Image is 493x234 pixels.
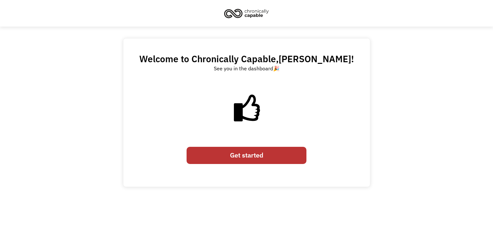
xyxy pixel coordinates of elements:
[279,53,351,65] span: [PERSON_NAME]
[273,65,280,72] a: 🎉
[214,64,280,72] div: See you in the dashboard
[187,147,306,164] a: Get started
[222,6,271,20] img: Chronically Capable logo
[187,144,306,167] form: Email Form
[139,53,354,64] h2: Welcome to Chronically Capable, !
